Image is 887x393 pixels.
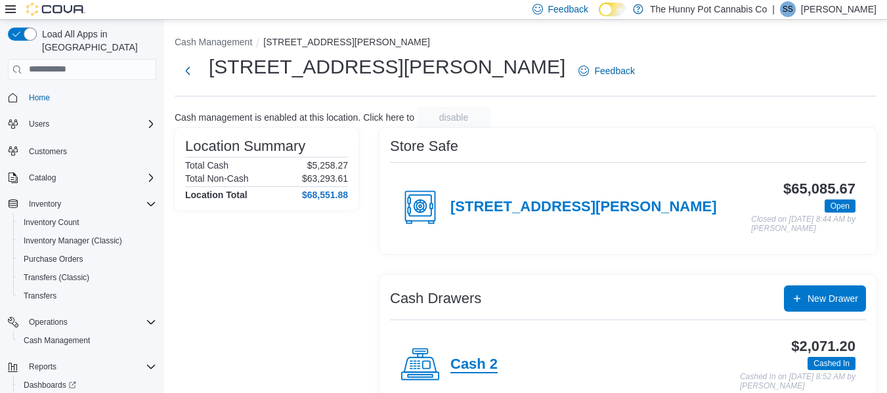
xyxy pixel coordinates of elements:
[18,333,156,348] span: Cash Management
[3,313,162,331] button: Operations
[185,138,305,154] h3: Location Summary
[18,233,156,249] span: Inventory Manager (Classic)
[175,112,414,123] p: Cash management is enabled at this location. Click here to
[29,119,49,129] span: Users
[791,339,855,354] h3: $2,071.20
[185,160,228,171] h6: Total Cash
[3,195,162,213] button: Inventory
[599,3,626,16] input: Dark Mode
[24,170,156,186] span: Catalog
[548,3,588,16] span: Feedback
[24,142,156,159] span: Customers
[3,358,162,376] button: Reports
[302,173,348,184] p: $63,293.61
[18,288,62,304] a: Transfers
[18,215,156,230] span: Inventory Count
[24,272,89,283] span: Transfers (Classic)
[780,1,796,17] div: Suzi Strand
[24,196,156,212] span: Inventory
[573,58,639,84] a: Feedback
[29,317,68,327] span: Operations
[18,270,156,285] span: Transfers (Classic)
[29,173,56,183] span: Catalog
[13,331,162,350] button: Cash Management
[18,251,156,267] span: Purchase Orders
[24,254,83,264] span: Purchase Orders
[13,250,162,268] button: Purchase Orders
[24,144,72,159] a: Customers
[29,199,61,209] span: Inventory
[808,357,855,370] span: Cashed In
[784,285,866,312] button: New Drawer
[3,141,162,160] button: Customers
[13,268,162,287] button: Transfers (Classic)
[3,115,162,133] button: Users
[751,215,855,233] p: Closed on [DATE] 8:44 AM by [PERSON_NAME]
[13,287,162,305] button: Transfers
[450,356,498,373] h4: Cash 2
[24,196,66,212] button: Inventory
[18,251,89,267] a: Purchase Orders
[390,138,458,154] h3: Store Safe
[29,93,50,103] span: Home
[24,170,61,186] button: Catalog
[18,333,95,348] a: Cash Management
[185,173,249,184] h6: Total Non-Cash
[307,160,348,171] p: $5,258.27
[18,377,156,393] span: Dashboards
[185,190,248,200] h4: Location Total
[175,37,252,47] button: Cash Management
[594,64,634,77] span: Feedback
[808,292,858,305] span: New Drawer
[13,213,162,232] button: Inventory Count
[29,362,56,372] span: Reports
[175,58,201,84] button: Next
[24,314,73,330] button: Operations
[3,169,162,187] button: Catalog
[24,89,156,106] span: Home
[24,314,156,330] span: Operations
[37,28,156,54] span: Load All Apps in [GEOGRAPHIC_DATA]
[24,236,122,246] span: Inventory Manager (Classic)
[24,359,62,375] button: Reports
[801,1,876,17] p: [PERSON_NAME]
[783,181,855,197] h3: $65,085.67
[24,359,156,375] span: Reports
[18,288,156,304] span: Transfers
[783,1,793,17] span: SS
[13,232,162,250] button: Inventory Manager (Classic)
[24,116,156,132] span: Users
[24,291,56,301] span: Transfers
[302,190,348,200] h4: $68,551.88
[772,1,775,17] p: |
[825,199,855,213] span: Open
[29,146,67,157] span: Customers
[209,54,565,80] h1: [STREET_ADDRESS][PERSON_NAME]
[390,291,481,306] h3: Cash Drawers
[439,111,468,124] span: disable
[831,200,850,212] span: Open
[813,358,850,369] span: Cashed In
[18,270,95,285] a: Transfers (Classic)
[24,116,54,132] button: Users
[740,373,855,390] p: Cashed In on [DATE] 8:52 AM by [PERSON_NAME]
[24,90,55,106] a: Home
[18,377,81,393] a: Dashboards
[26,3,85,16] img: Cova
[417,107,490,128] button: disable
[450,199,717,216] h4: [STREET_ADDRESS][PERSON_NAME]
[263,37,430,47] button: [STREET_ADDRESS][PERSON_NAME]
[24,335,90,346] span: Cash Management
[3,88,162,107] button: Home
[24,380,76,390] span: Dashboards
[175,35,876,51] nav: An example of EuiBreadcrumbs
[650,1,767,17] p: The Hunny Pot Cannabis Co
[18,215,85,230] a: Inventory Count
[18,233,127,249] a: Inventory Manager (Classic)
[24,217,79,228] span: Inventory Count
